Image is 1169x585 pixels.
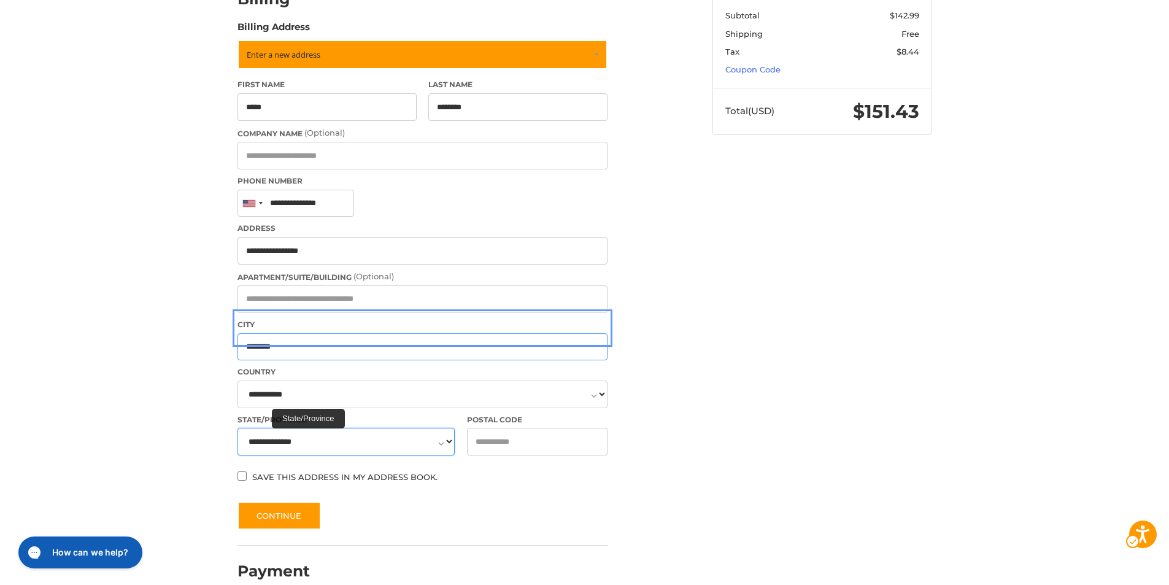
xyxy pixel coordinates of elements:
[725,47,739,56] span: Tax
[237,502,321,530] button: Continue
[467,414,608,425] label: Postal Code
[1116,546,1169,585] iframe: Google Iframe
[901,29,919,39] span: Free
[237,562,310,581] h2: Payment
[237,127,608,139] label: Company Name
[237,20,310,40] legend: Billing Address
[890,10,919,20] span: $142.99
[237,223,608,234] label: Address
[304,128,345,138] small: (Optional)
[237,414,455,425] label: State/Province
[467,428,608,455] input: Postal Code
[237,93,417,121] input: First Name
[237,190,354,217] input: Phone Number. +1 201-555-0123
[247,49,320,60] span: Enter a new address
[12,532,146,573] iframe: Iframe | Gorgias live chat messenger
[237,285,608,313] input: Apartment/Suite/Building (Optional)
[237,472,608,482] label: Save this address in my address book.
[725,10,760,20] span: Subtotal
[237,366,608,378] label: Country
[428,79,608,90] label: Last Name
[897,47,919,56] span: $8.44
[725,64,781,74] a: Coupon Code
[237,333,608,361] input: City
[237,142,608,169] input: Company Name (Optional)
[237,79,417,90] label: First Name
[237,471,247,481] input: Save this address in my address book.
[725,29,763,39] span: Shipping
[237,176,608,187] label: Phone Number
[237,40,608,69] a: Enter a new address
[238,190,266,217] div: United States: +1
[237,381,608,408] select: Country
[353,271,394,281] small: (Optional)
[237,319,608,330] label: City
[237,237,608,265] input: Address
[237,428,455,455] select: State/Province
[428,93,608,121] input: Last Name
[237,271,608,283] label: Apartment/Suite/Building
[725,105,774,117] span: Total (USD)
[853,100,919,123] span: $151.43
